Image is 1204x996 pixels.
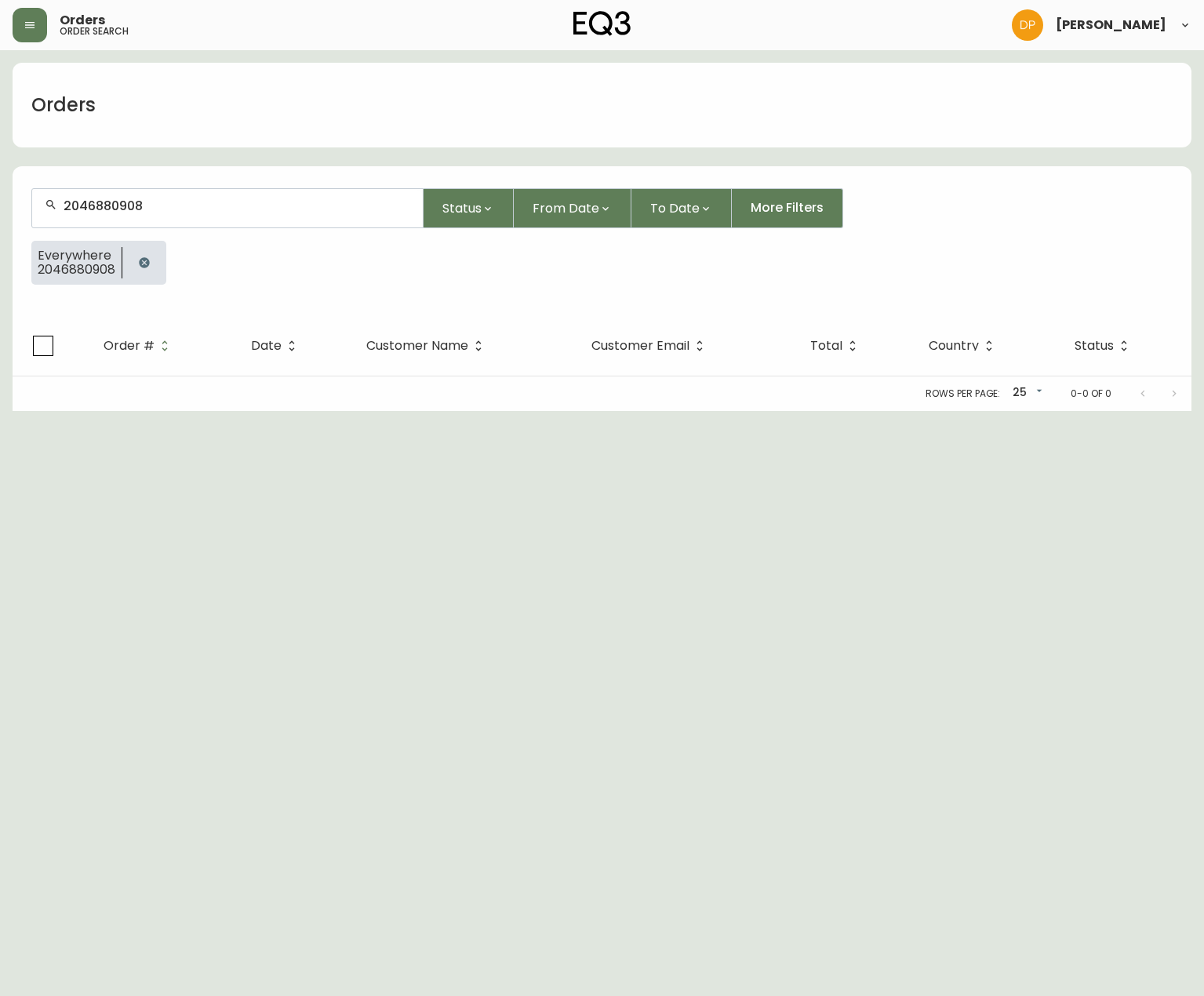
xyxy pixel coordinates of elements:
[810,341,842,351] span: Total
[650,198,700,218] span: To Date
[732,188,843,228] button: More Filters
[591,341,689,351] span: Customer Email
[38,263,115,277] span: 2046880908
[926,387,1000,401] p: Rows per page:
[31,92,96,118] h1: Orders
[104,339,175,353] span: Order #
[64,198,410,213] input: Search
[591,339,710,353] span: Customer Email
[810,339,863,353] span: Total
[424,188,514,228] button: Status
[366,339,489,353] span: Customer Name
[60,14,105,27] span: Orders
[38,249,115,263] span: Everywhere
[1071,387,1111,401] p: 0-0 of 0
[1075,339,1134,353] span: Status
[533,198,599,218] span: From Date
[251,341,282,351] span: Date
[104,341,155,351] span: Order #
[573,11,631,36] img: logo
[514,188,631,228] button: From Date
[1056,19,1166,31] span: [PERSON_NAME]
[631,188,732,228] button: To Date
[251,339,302,353] span: Date
[751,199,824,216] span: More Filters
[442,198,482,218] span: Status
[929,339,999,353] span: Country
[1012,9,1043,41] img: b0154ba12ae69382d64d2f3159806b19
[929,341,979,351] span: Country
[1006,380,1046,406] div: 25
[60,27,129,36] h5: order search
[1075,341,1114,351] span: Status
[366,341,468,351] span: Customer Name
